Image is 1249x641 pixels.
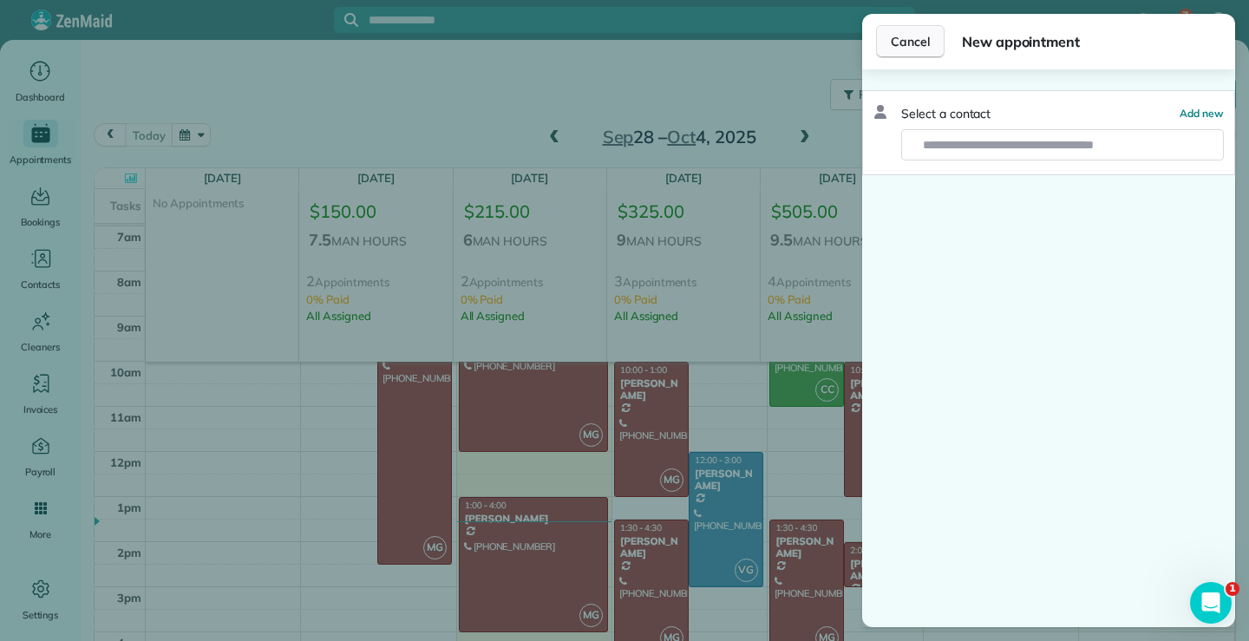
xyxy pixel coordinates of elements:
[901,105,991,122] span: Select a contact
[891,33,930,50] span: Cancel
[876,25,945,58] button: Cancel
[1180,105,1224,122] button: Add new
[1190,582,1232,624] iframe: Intercom live chat
[1180,107,1224,120] span: Add new
[1226,582,1239,596] span: 1
[962,31,1221,52] span: New appointment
